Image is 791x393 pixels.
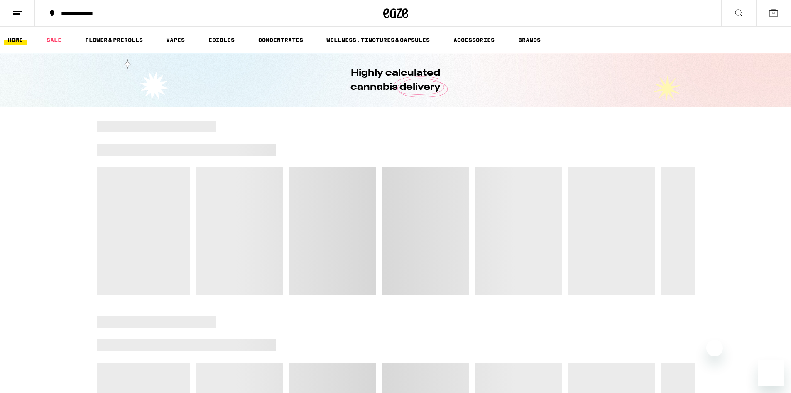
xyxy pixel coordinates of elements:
[327,66,464,94] h1: Highly calculated cannabis delivery
[162,35,189,45] a: VAPES
[514,35,545,45] a: BRANDS
[42,35,66,45] a: SALE
[254,35,307,45] a: CONCENTRATES
[449,35,499,45] a: ACCESSORIES
[4,35,27,45] a: HOME
[758,360,784,386] iframe: Button to launch messaging window
[81,35,147,45] a: FLOWER & PREROLLS
[706,340,723,356] iframe: Close message
[204,35,239,45] a: EDIBLES
[322,35,434,45] a: WELLNESS, TINCTURES & CAPSULES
